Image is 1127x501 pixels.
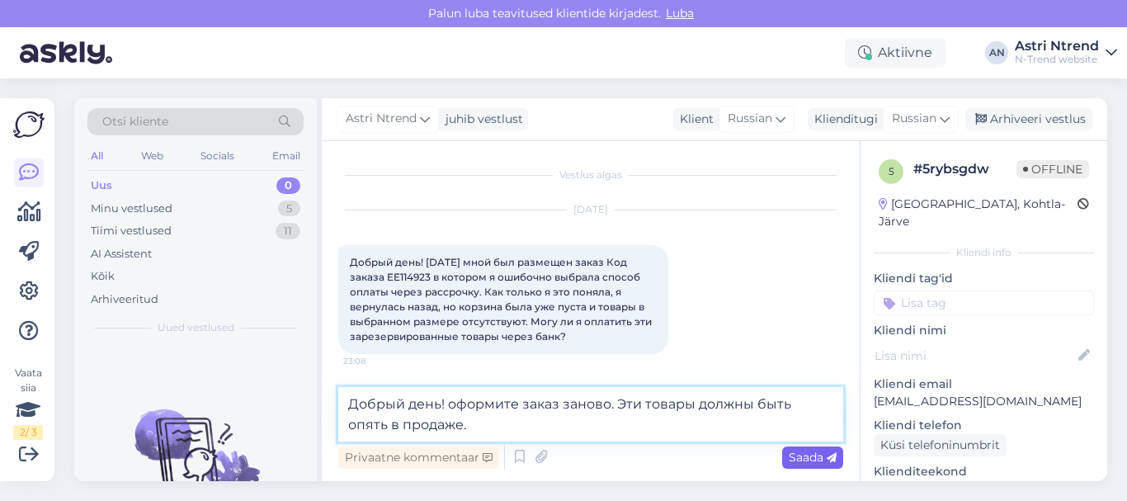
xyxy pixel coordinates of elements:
[1015,40,1117,66] a: Astri NtrendN-Trend website
[889,165,894,177] span: 5
[874,463,1094,480] p: Klienditeekond
[91,223,172,239] div: Tiimi vestlused
[874,291,1094,315] input: Lisa tag
[874,417,1094,434] p: Kliendi telefon
[965,108,1092,130] div: Arhiveeri vestlus
[91,246,152,262] div: AI Assistent
[338,202,843,217] div: [DATE]
[350,256,654,343] span: Добрый день! [DATE] мной был размещен заказ Код заказа EE114923 в котором я ошибочно выбрала спос...
[808,111,878,128] div: Klienditugi
[13,366,43,440] div: Vaata siia
[1015,40,1099,53] div: Astri Ntrend
[985,41,1008,64] div: AN
[158,320,234,335] span: Uued vestlused
[874,434,1007,456] div: Küsi telefoninumbrit
[278,201,300,217] div: 5
[343,355,405,367] span: 23:08
[338,168,843,182] div: Vestlus algas
[874,322,1094,339] p: Kliendi nimi
[661,6,699,21] span: Luba
[197,145,238,167] div: Socials
[874,270,1094,287] p: Kliendi tag'id
[875,347,1075,365] input: Lisa nimi
[13,425,43,440] div: 2 / 3
[673,111,714,128] div: Klient
[338,447,499,469] div: Privaatne kommentaar
[138,145,167,167] div: Web
[91,291,158,308] div: Arhiveeritud
[13,111,45,138] img: Askly Logo
[102,113,168,130] span: Otsi kliente
[879,196,1077,230] div: [GEOGRAPHIC_DATA], Kohtla-Järve
[874,376,1094,393] p: Kliendi email
[91,268,115,285] div: Kõik
[338,387,843,442] textarea: Добрый день! оформите заказ заново. Эти товары должны быть опять в продаже.
[276,223,300,239] div: 11
[913,159,1016,179] div: # 5rybsgdw
[789,450,837,465] span: Saada
[91,177,112,194] div: Uus
[728,110,772,128] span: Russian
[276,177,300,194] div: 0
[874,393,1094,410] p: [EMAIL_ADDRESS][DOMAIN_NAME]
[1015,53,1099,66] div: N-Trend website
[845,38,945,68] div: Aktiivne
[439,111,523,128] div: juhib vestlust
[892,110,936,128] span: Russian
[91,201,172,217] div: Minu vestlused
[874,245,1094,260] div: Kliendi info
[269,145,304,167] div: Email
[346,110,417,128] span: Astri Ntrend
[87,145,106,167] div: All
[1016,160,1089,178] span: Offline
